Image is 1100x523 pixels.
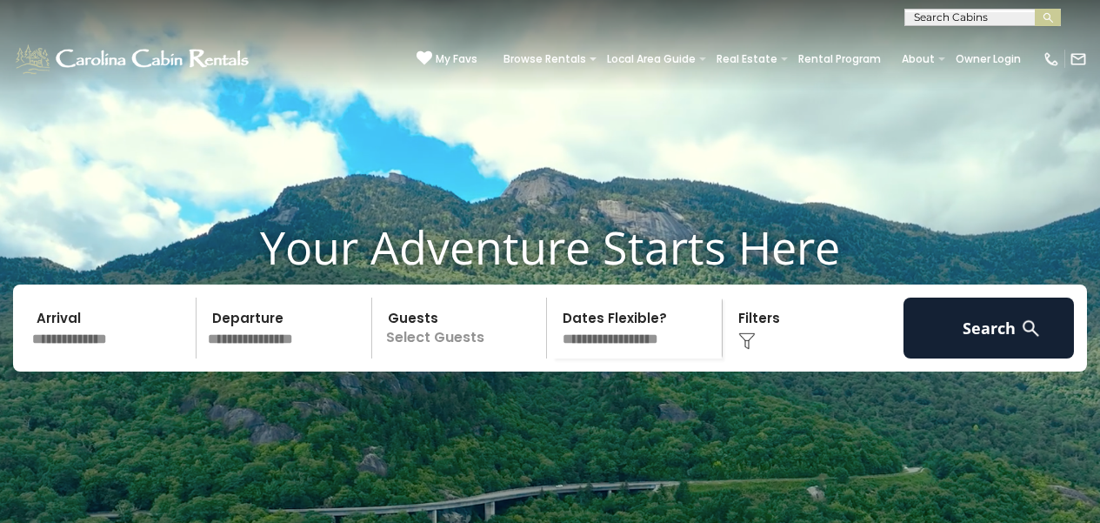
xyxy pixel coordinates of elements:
p: Select Guests [377,298,547,359]
a: Browse Rentals [495,47,595,71]
a: About [893,47,943,71]
h1: Your Adventure Starts Here [13,220,1087,274]
img: White-1-1-2.png [13,42,254,77]
a: Rental Program [790,47,890,71]
button: Search [903,298,1074,359]
a: My Favs [417,50,477,68]
img: search-regular-white.png [1020,318,1042,339]
img: phone-regular-white.png [1043,50,1060,68]
a: Real Estate [708,47,786,71]
a: Owner Login [947,47,1030,71]
a: Local Area Guide [598,47,704,71]
img: mail-regular-white.png [1070,50,1087,68]
span: My Favs [436,51,477,67]
img: filter--v1.png [738,332,756,350]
